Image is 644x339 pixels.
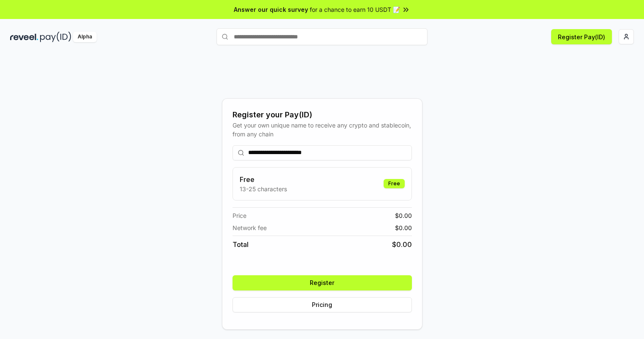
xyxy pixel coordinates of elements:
[40,32,71,42] img: pay_id
[233,275,412,290] button: Register
[240,174,287,184] h3: Free
[233,109,412,121] div: Register your Pay(ID)
[233,121,412,138] div: Get your own unique name to receive any crypto and stablecoin, from any chain
[233,223,267,232] span: Network fee
[73,32,97,42] div: Alpha
[551,29,612,44] button: Register Pay(ID)
[310,5,400,14] span: for a chance to earn 10 USDT 📝
[233,239,249,250] span: Total
[10,32,38,42] img: reveel_dark
[395,211,412,220] span: $ 0.00
[384,179,405,188] div: Free
[233,297,412,312] button: Pricing
[240,184,287,193] p: 13-25 characters
[234,5,308,14] span: Answer our quick survey
[392,239,412,250] span: $ 0.00
[233,211,246,220] span: Price
[395,223,412,232] span: $ 0.00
